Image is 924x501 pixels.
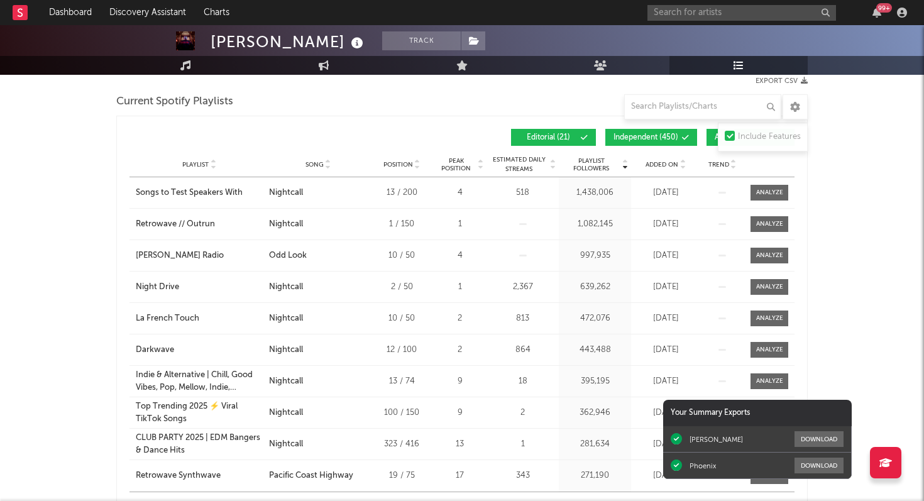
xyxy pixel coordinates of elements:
div: [DATE] [634,344,697,356]
a: [PERSON_NAME] Radio [136,250,263,262]
div: 2 [436,312,483,325]
span: Estimated Daily Streams [490,155,548,174]
div: 18 [490,375,556,388]
div: 12 / 100 [373,344,430,356]
span: Playlist [182,161,209,168]
div: Pacific Coast Highway [269,470,353,482]
span: Song [305,161,324,168]
span: Added On [646,161,678,168]
div: 1 [490,438,556,451]
input: Search for artists [647,5,836,21]
button: Track [382,31,461,50]
div: [DATE] [634,375,697,388]
button: 99+ [872,8,881,18]
span: Peak Position [436,157,476,172]
a: Retrowave // Outrun [136,218,263,231]
div: Retrowave Synthwave [136,470,221,482]
div: Nightcall [269,407,303,419]
div: Nightcall [269,187,303,199]
button: Export CSV [756,77,808,85]
div: Nightcall [269,281,303,294]
div: 17 [436,470,483,482]
div: Nightcall [269,344,303,356]
div: Darkwave [136,344,174,356]
div: Phoenix [690,461,716,470]
div: Retrowave // Outrun [136,218,215,231]
div: Odd Look [269,250,307,262]
div: [DATE] [634,218,697,231]
div: 2 / 50 [373,281,430,294]
div: 10 / 50 [373,312,430,325]
span: Position [383,161,413,168]
div: [DATE] [634,312,697,325]
button: Independent(450) [605,129,697,146]
div: 13 / 74 [373,375,430,388]
div: 1 [436,218,483,231]
a: Night Drive [136,281,263,294]
button: Algorithmic(269) [707,129,795,146]
span: Independent ( 450 ) [613,134,678,141]
div: [DATE] [634,438,697,451]
div: 2 [490,407,556,419]
span: Playlist Followers [562,157,620,172]
div: [DATE] [634,407,697,419]
div: [DATE] [634,281,697,294]
span: Trend [708,161,729,168]
div: 997,935 [562,250,628,262]
div: [DATE] [634,470,697,482]
div: 639,262 [562,281,628,294]
div: [PERSON_NAME] Radio [136,250,224,262]
a: Songs to Test Speakers With [136,187,263,199]
div: 10 / 50 [373,250,430,262]
div: Night Drive [136,281,179,294]
div: 2,367 [490,281,556,294]
div: 19 / 75 [373,470,430,482]
input: Search Playlists/Charts [624,94,781,119]
button: Download [795,458,844,473]
div: 472,076 [562,312,628,325]
div: 813 [490,312,556,325]
div: 1 / 150 [373,218,430,231]
button: Download [795,431,844,447]
div: 2 [436,344,483,356]
div: 323 / 416 [373,438,430,451]
div: Nightcall [269,375,303,388]
div: [PERSON_NAME] [690,435,743,444]
div: 343 [490,470,556,482]
a: Top Trending 2025 ⚡ Viral TikTok Songs [136,400,263,425]
div: Nightcall [269,438,303,451]
div: 271,190 [562,470,628,482]
div: 443,488 [562,344,628,356]
div: Songs to Test Speakers With [136,187,243,199]
div: 1,082,145 [562,218,628,231]
button: Editorial(21) [511,129,596,146]
div: 13 / 200 [373,187,430,199]
span: Algorithmic ( 269 ) [715,134,776,141]
a: Darkwave [136,344,263,356]
div: 99 + [876,3,892,13]
span: Editorial ( 21 ) [519,134,577,141]
div: 395,195 [562,375,628,388]
div: [DATE] [634,187,697,199]
div: CLUB PARTY 2025 | EDM Bangers & Dance Hits [136,432,263,456]
div: 4 [436,187,483,199]
div: [PERSON_NAME] [211,31,366,52]
div: 9 [436,375,483,388]
div: 9 [436,407,483,419]
div: 281,634 [562,438,628,451]
div: Include Features [738,129,801,145]
a: La French Touch [136,312,263,325]
div: 1 [436,281,483,294]
div: 4 [436,250,483,262]
div: 13 [436,438,483,451]
a: Indie & Alternative | Chill, Good Vibes, Pop, Mellow, Indie, Bedroom [136,369,263,394]
div: 362,946 [562,407,628,419]
span: Current Spotify Playlists [116,94,233,109]
div: 100 / 150 [373,407,430,419]
div: Nightcall [269,218,303,231]
div: 518 [490,187,556,199]
div: 1,438,006 [562,187,628,199]
a: Retrowave Synthwave [136,470,263,482]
